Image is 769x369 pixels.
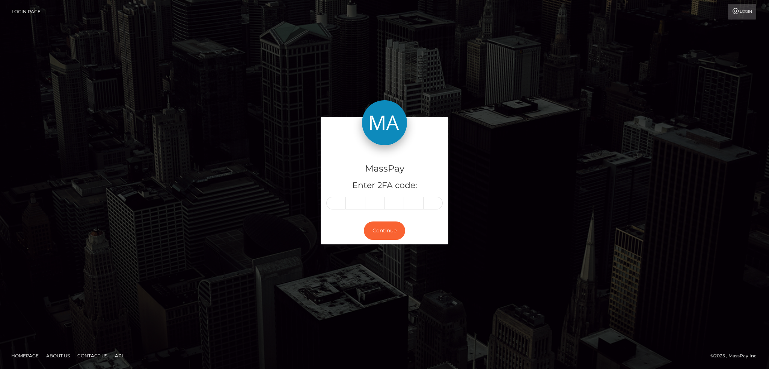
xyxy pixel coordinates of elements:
[326,162,443,175] h4: MassPay
[710,352,763,360] div: © 2025 , MassPay Inc.
[74,350,110,361] a: Contact Us
[326,180,443,191] h5: Enter 2FA code:
[8,350,42,361] a: Homepage
[728,4,756,20] a: Login
[112,350,126,361] a: API
[43,350,73,361] a: About Us
[362,100,407,145] img: MassPay
[364,221,405,240] button: Continue
[12,4,41,20] a: Login Page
